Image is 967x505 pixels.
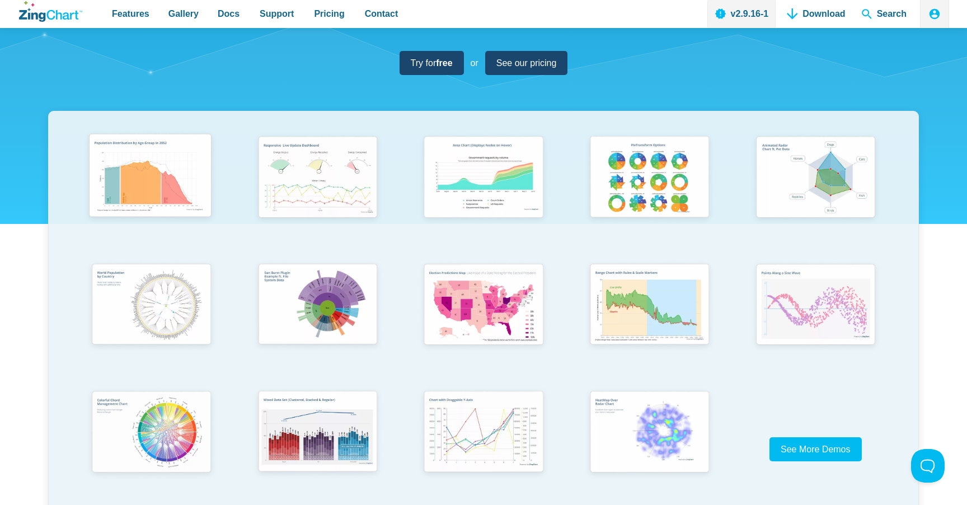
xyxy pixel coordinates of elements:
iframe: Toggle Customer Support [911,449,945,483]
img: Heatmap Over Radar Chart [583,386,716,481]
a: Population Distribution by Age Group in 2052 [68,131,234,258]
img: Colorful Chord Management Chart [85,386,218,481]
span: Features [112,6,149,21]
span: Docs [218,6,240,21]
a: Area Chart (Displays Nodes on Hover) [401,131,567,258]
span: Support [260,6,294,21]
img: Chart with Draggable Y-Axis [417,386,550,481]
a: Responsive Live Update Dashboard [234,131,401,258]
a: See our pricing [485,51,568,75]
a: ZingChart Logo. Click to return to the homepage [19,1,82,22]
span: See our pricing [496,55,557,71]
a: Animated Radar Chart ft. Pet Data [733,131,899,258]
img: Election Predictions Map [417,259,550,353]
span: See More Demos [781,445,851,454]
img: Range Chart with Rultes & Scale Markers [583,259,716,354]
img: Sun Burst Plugin Example ft. File System Data [251,259,384,353]
a: Sun Burst Plugin Example ft. File System Data [234,259,401,386]
a: Election Predictions Map [401,259,567,386]
img: Responsive Live Update Dashboard [251,131,384,226]
span: or [471,55,478,71]
img: Pie Transform Options [583,131,716,226]
span: Gallery [168,6,199,21]
strong: free [436,58,452,68]
img: Area Chart (Displays Nodes on Hover) [417,131,550,226]
img: Population Distribution by Age Group in 2052 [82,129,219,226]
span: Contact [365,6,398,21]
span: Try for [411,55,453,71]
img: Animated Radar Chart ft. Pet Data [749,131,882,226]
a: Range Chart with Rultes & Scale Markers [566,259,733,386]
a: See More Demos [769,437,862,461]
img: Mixed Data Set (Clustered, Stacked, and Regular) [251,386,384,480]
a: Try forfree [400,51,464,75]
img: Points Along a Sine Wave [749,259,882,353]
a: World Population by Country [68,259,234,386]
a: Pie Transform Options [566,131,733,258]
a: Points Along a Sine Wave [733,259,899,386]
img: World Population by Country [85,259,218,354]
span: Pricing [314,6,344,21]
